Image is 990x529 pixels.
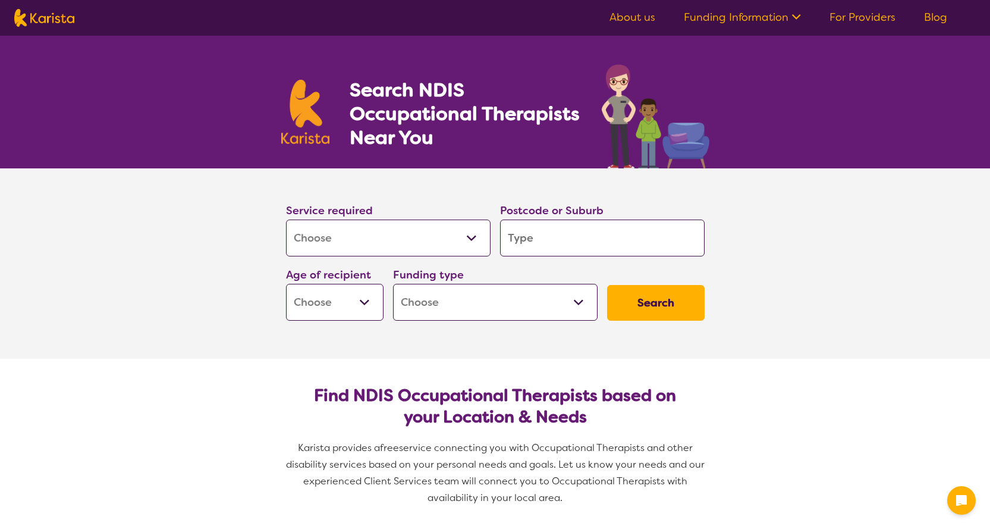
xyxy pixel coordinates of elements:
label: Age of recipient [286,268,371,282]
a: For Providers [829,10,895,24]
button: Search [607,285,705,321]
a: About us [609,10,655,24]
label: Postcode or Suburb [500,204,604,218]
h1: Search NDIS Occupational Therapists Near You [350,78,581,149]
label: Funding type [393,268,464,282]
span: free [380,442,399,454]
h2: Find NDIS Occupational Therapists based on your Location & Needs [296,385,695,428]
label: Service required [286,204,373,218]
a: Blog [924,10,947,24]
input: Type [500,220,705,256]
a: Funding Information [684,10,801,24]
span: service connecting you with Occupational Therapists and other disability services based on your p... [286,442,707,504]
img: Karista logo [14,9,74,27]
span: Karista provides a [298,442,380,454]
img: Karista logo [281,80,330,144]
img: occupational-therapy [602,64,709,168]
